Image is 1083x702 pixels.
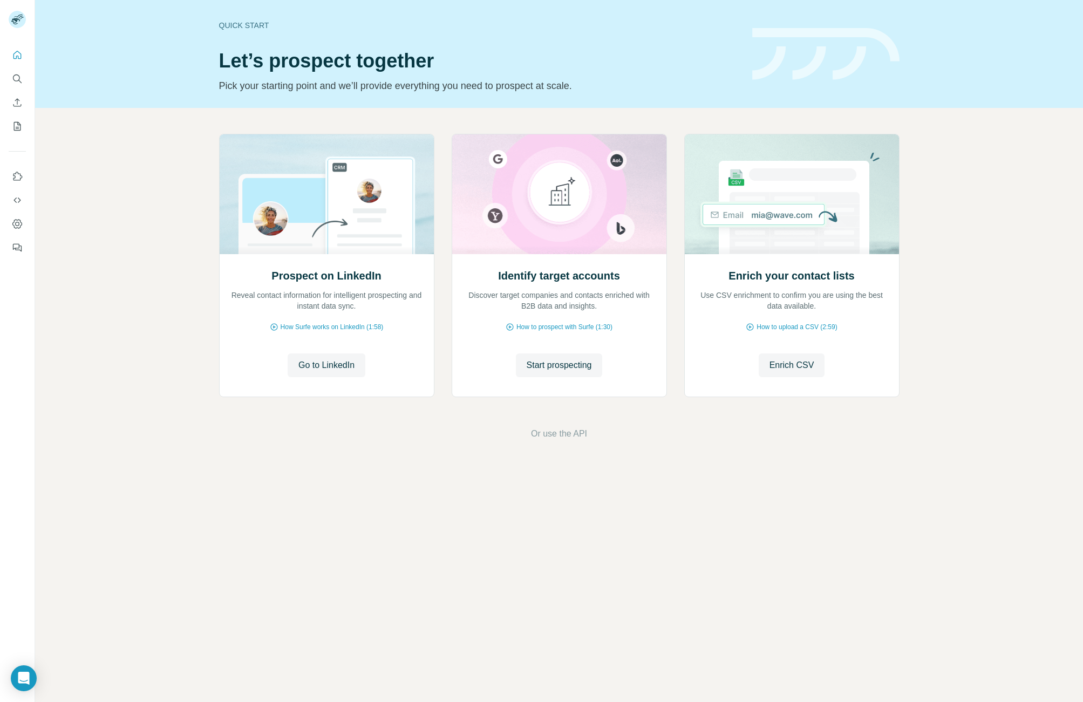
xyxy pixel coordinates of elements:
[219,50,739,72] h1: Let’s prospect together
[11,665,37,691] div: Open Intercom Messenger
[9,117,26,136] button: My lists
[9,238,26,257] button: Feedback
[9,190,26,210] button: Use Surfe API
[684,134,900,254] img: Enrich your contact lists
[498,268,620,283] h2: Identify target accounts
[516,353,603,377] button: Start prospecting
[9,45,26,65] button: Quick start
[9,69,26,88] button: Search
[219,78,739,93] p: Pick your starting point and we’ll provide everything you need to prospect at scale.
[219,20,739,31] div: Quick start
[531,427,587,440] button: Or use the API
[757,322,837,332] span: How to upload a CSV (2:59)
[452,134,667,254] img: Identify target accounts
[516,322,612,332] span: How to prospect with Surfe (1:30)
[219,134,434,254] img: Prospect on LinkedIn
[759,353,825,377] button: Enrich CSV
[9,93,26,112] button: Enrich CSV
[298,359,355,372] span: Go to LinkedIn
[271,268,381,283] h2: Prospect on LinkedIn
[230,290,423,311] p: Reveal contact information for intelligent prospecting and instant data sync.
[527,359,592,372] span: Start prospecting
[9,167,26,186] button: Use Surfe on LinkedIn
[769,359,814,372] span: Enrich CSV
[728,268,854,283] h2: Enrich your contact lists
[696,290,888,311] p: Use CSV enrichment to confirm you are using the best data available.
[9,214,26,234] button: Dashboard
[752,28,900,80] img: banner
[281,322,384,332] span: How Surfe works on LinkedIn (1:58)
[288,353,365,377] button: Go to LinkedIn
[463,290,656,311] p: Discover target companies and contacts enriched with B2B data and insights.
